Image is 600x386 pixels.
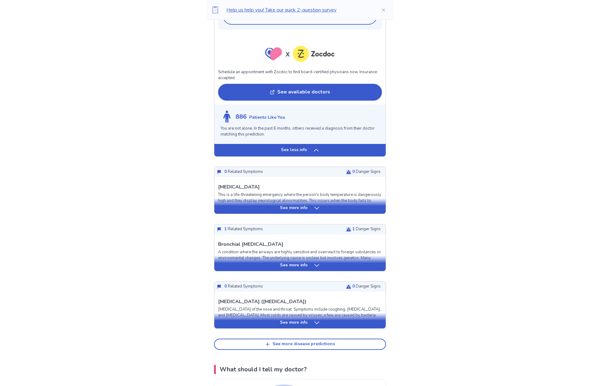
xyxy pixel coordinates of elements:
p: Schedule an appointment with Zocdoc to find board-certified physicians now. Insurance accepted. [218,69,382,81]
p: [MEDICAL_DATA] of the nose and throat. Symptoms include coughing, [MEDICAL_DATA], and [MEDICAL_DA... [218,307,382,319]
p: You are not alone. In the past 6 months, others received a diagnosis from their doctor matching t... [221,126,379,138]
button: See more disease predictions [214,339,386,350]
p: Bronchial [MEDICAL_DATA] [218,241,283,248]
p: Related Symptoms [224,284,263,290]
span: 0 [352,284,355,289]
p: Danger Signs [352,169,381,175]
p: Patients Like You [249,114,285,121]
p: Related Symptoms [224,169,263,175]
span: 0 [224,169,227,174]
div: See more disease predictions [273,341,335,347]
p: Related Symptoms [224,226,263,232]
p: A condition where the airways are highly sensitive and overreact to foreign substances or environ... [218,249,382,274]
p: 886 [236,112,247,122]
p: Danger Signs [352,284,381,290]
p: [MEDICAL_DATA] [218,183,260,191]
span: 0 [224,284,227,289]
p: This is a life-threatening emergency where the person's body temperature is dangerously high and ... [218,192,382,216]
p: What should I tell my doctor? [220,365,307,374]
p: See more info [280,320,307,326]
a: See available doctors [218,81,382,101]
img: zocdoc [265,46,335,62]
p: See more info [280,205,307,211]
span: 1 [224,226,227,232]
button: See available doctors [218,84,382,101]
p: Danger Signs [352,226,381,232]
p: Help us help you! Take our quick 2-question survey [226,6,371,14]
p: [MEDICAL_DATA] ([MEDICAL_DATA]) [218,298,307,305]
span: 1 [352,226,355,232]
span: 0 [352,169,355,174]
p: See more info [280,262,307,269]
p: See less info [281,147,307,153]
